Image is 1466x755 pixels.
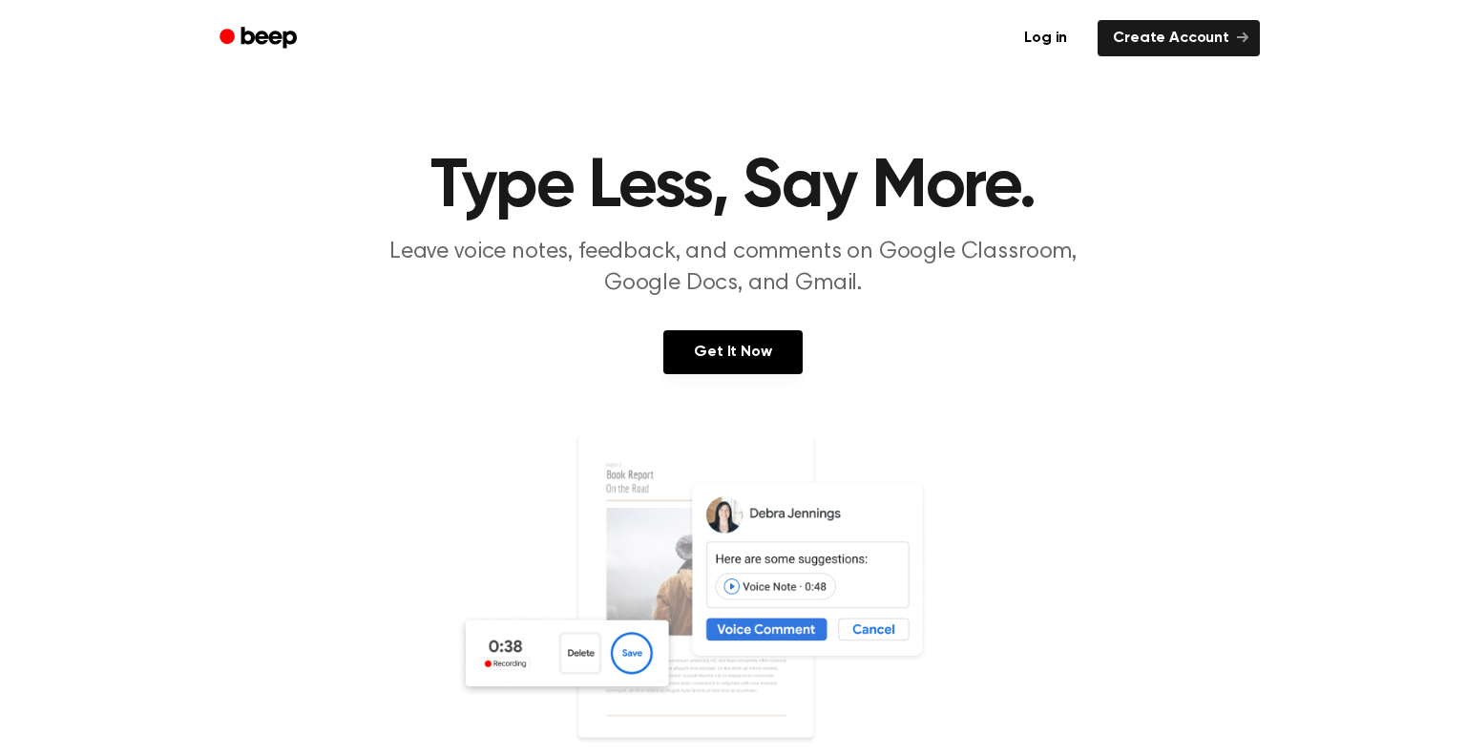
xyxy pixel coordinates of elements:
a: Beep [206,20,314,57]
a: Get It Now [663,330,802,374]
h1: Type Less, Say More. [244,153,1222,221]
a: Create Account [1098,20,1260,56]
p: Leave voice notes, feedback, and comments on Google Classroom, Google Docs, and Gmail. [366,237,1099,300]
a: Log in [1005,16,1086,60]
